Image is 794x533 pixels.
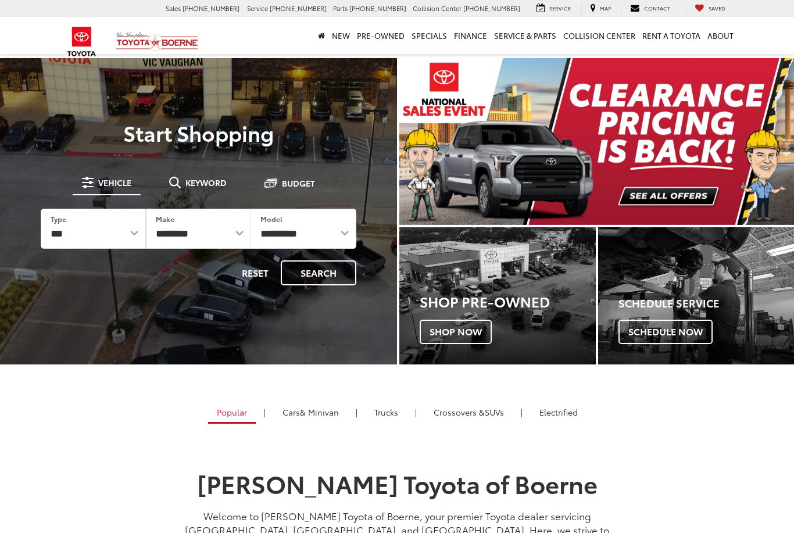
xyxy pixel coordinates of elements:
[549,4,571,12] span: Service
[399,58,794,225] div: carousel slide number 1 of 2
[618,320,713,344] span: Schedule Now
[185,178,227,187] span: Keyword
[735,81,794,202] button: Click to view next picture.
[98,178,131,187] span: Vehicle
[560,17,639,54] a: Collision Center
[412,406,420,418] li: |
[156,214,174,224] label: Make
[349,3,406,13] span: [PHONE_NUMBER]
[282,179,315,187] span: Budget
[353,17,408,54] a: Pre-Owned
[353,406,360,418] li: |
[420,294,596,309] h3: Shop Pre-Owned
[600,4,611,12] span: Map
[639,17,704,54] a: Rent a Toyota
[420,320,492,344] span: Shop Now
[686,3,734,14] a: My Saved Vehicles
[166,3,181,13] span: Sales
[281,260,356,285] button: Search
[425,402,513,422] a: SUVs
[116,31,199,52] img: Vic Vaughan Toyota of Boerne
[399,227,596,364] a: Shop Pre-Owned Shop Now
[232,260,278,285] button: Reset
[179,470,615,496] h1: [PERSON_NAME] Toyota of Boerne
[183,3,239,13] span: [PHONE_NUMBER]
[328,17,353,54] a: New
[60,23,103,60] img: Toyota
[399,81,459,202] button: Click to view previous picture.
[333,3,348,13] span: Parts
[413,3,462,13] span: Collision Center
[528,3,580,14] a: Service
[463,3,520,13] span: [PHONE_NUMBER]
[24,121,373,144] p: Start Shopping
[399,58,794,225] section: Carousel section with vehicle pictures - may contain disclaimers.
[51,214,66,224] label: Type
[247,3,268,13] span: Service
[644,4,670,12] span: Contact
[531,402,586,422] a: Electrified
[399,58,794,225] img: Clearance Pricing Is Back
[366,402,407,422] a: Trucks
[581,3,620,14] a: Map
[270,3,327,13] span: [PHONE_NUMBER]
[208,402,256,424] a: Popular
[434,406,485,418] span: Crossovers &
[260,214,282,224] label: Model
[300,406,339,418] span: & Minivan
[314,17,328,54] a: Home
[621,3,679,14] a: Contact
[399,227,596,364] div: Toyota
[261,406,269,418] li: |
[518,406,525,418] li: |
[704,17,737,54] a: About
[408,17,450,54] a: Specials
[450,17,491,54] a: Finance
[274,402,348,422] a: Cars
[491,17,560,54] a: Service & Parts: Opens in a new tab
[709,4,725,12] span: Saved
